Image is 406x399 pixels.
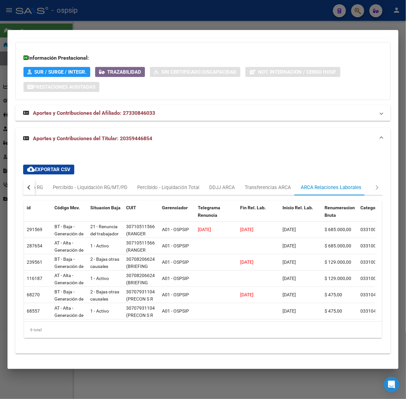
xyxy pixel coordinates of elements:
[54,305,83,326] span: AT - Alta - Generación de clave
[245,67,341,77] button: Not. Internacion / Censo Hosp.
[361,205,381,210] span: Categoria
[27,227,42,232] span: 291569
[162,308,189,314] span: A01 - OSPSIP
[162,243,189,248] span: A01 - OSPSIP
[27,308,40,314] span: 68557
[162,227,189,232] span: A01 - OSPSIP
[280,201,322,229] datatable-header-cell: Inicio Rel. Lab.
[161,69,237,75] span: Sin Certificado Discapacidad
[54,289,83,309] span: BT - Baja - Generación de Clave
[126,313,153,325] span: (PRECON S R L)
[107,69,141,75] span: Trazabilidad
[283,308,296,314] span: [DATE]
[23,165,74,174] button: Exportar CSV
[358,201,391,229] datatable-header-cell: Categoria
[27,243,42,248] span: 287654
[27,205,31,210] span: id
[150,67,240,77] button: Sin Certificado Discapacidad
[240,259,254,265] span: [DATE]
[88,201,123,229] datatable-header-cell: Situacion Baja
[325,227,352,232] span: $ 685.000,00
[240,227,254,232] span: [DATE]
[126,256,155,263] div: 30708206624
[90,308,109,314] span: 1 - Activo
[15,149,391,354] div: Aportes y Contribuciones del Titular: 20359446854
[54,205,80,210] span: Código Mov.
[322,201,358,229] datatable-header-cell: Renumeracion Bruta
[283,205,313,210] span: Inicio Rel. Lab.
[361,259,376,265] span: 033100
[95,67,145,77] button: Trazabilidad
[325,205,355,218] span: Renumeracion Bruta
[258,69,337,75] span: Not. Internacion / Censo Hosp.
[238,201,280,229] datatable-header-cell: Fin Rel. Lab.
[361,308,376,314] span: 033104
[90,257,119,269] span: 2 - Bajas otras causales
[126,272,155,279] div: 30708206624
[123,201,159,229] datatable-header-cell: CUIT
[53,184,127,191] div: Percibido - Liquidación RG/MT/PD
[325,292,342,297] span: $ 475,00
[23,82,99,92] button: Prestaciones Auditadas
[90,224,119,266] span: 21 - Renuncia del trabajador / ART.240 - LCT / ART.64 Inc.a) L22248 y otras
[126,205,136,210] span: CUIT
[126,247,151,268] span: (RANGER SEGURIDAD S.R.L.)
[126,264,148,284] span: (BRIEFING SECURITY S.A.)
[361,227,376,232] span: 033100
[54,257,83,277] span: BT - Baja - Generación de Clave
[27,292,40,297] span: 68270
[209,184,235,191] div: DDJJ ARCA
[245,184,291,191] div: Transferencias ARCA
[33,84,95,90] span: Prestaciones Auditadas
[325,243,352,248] span: $ 685.000,00
[126,239,155,247] div: 30710511566
[361,276,376,281] span: 033100
[15,105,391,121] mat-expansion-panel-header: Aportes y Contribuciones del Afiliado: 27330846033
[54,273,83,293] span: AT - Alta - Generación de clave
[162,276,189,281] span: A01 - OSPSIP
[126,296,153,309] span: (PRECON S R L)
[27,167,70,172] span: Exportar CSV
[90,205,121,210] span: Situacion Baja
[24,322,382,338] div: 6 total
[384,377,399,392] div: Open Intercom Messenger
[33,135,152,141] span: Aportes y Contribuciones del Titular: 20359446854
[90,276,109,281] span: 1 - Activo
[23,67,90,77] button: SUR / SURGE / INTEGR.
[54,240,83,260] span: AT - Alta - Generación de clave
[126,280,148,300] span: (BRIEFING SECURITY S.A.)
[240,205,266,210] span: Fin Rel. Lab.
[27,165,35,173] mat-icon: cloud_download
[137,184,199,191] div: Percibido - Liquidación Total
[283,259,296,265] span: [DATE]
[361,243,376,248] span: 033100
[126,223,155,230] div: 30710511566
[23,54,383,62] h3: Información Prestacional:
[159,201,195,229] datatable-header-cell: Gerenciador
[126,304,155,312] div: 30707931104
[33,110,155,116] span: Aportes y Contribuciones del Afiliado: 27330846033
[24,201,52,229] datatable-header-cell: id
[198,227,211,232] span: [DATE]
[195,201,238,229] datatable-header-cell: Telegrama Renuncia
[162,205,188,210] span: Gerenciador
[162,259,189,265] span: A01 - OSPSIP
[325,276,352,281] span: $ 129.000,00
[198,205,220,218] span: Telegrama Renuncia
[283,243,296,248] span: [DATE]
[15,128,391,149] mat-expansion-panel-header: Aportes y Contribuciones del Titular: 20359446854
[34,69,86,75] span: SUR / SURGE / INTEGR.
[162,292,189,297] span: A01 - OSPSIP
[126,288,155,296] div: 30707931104
[54,224,83,244] span: BT - Baja - Generación de Clave
[52,201,88,229] datatable-header-cell: Código Mov.
[126,231,151,251] span: (RANGER SEGURIDAD S.R.L.)
[27,276,42,281] span: 116187
[361,292,376,297] span: 033104
[325,308,342,314] span: $ 475,00
[27,259,42,265] span: 239561
[90,243,109,248] span: 1 - Activo
[283,292,296,297] span: [DATE]
[90,289,119,302] span: 2 - Bajas otras causales
[283,276,296,281] span: [DATE]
